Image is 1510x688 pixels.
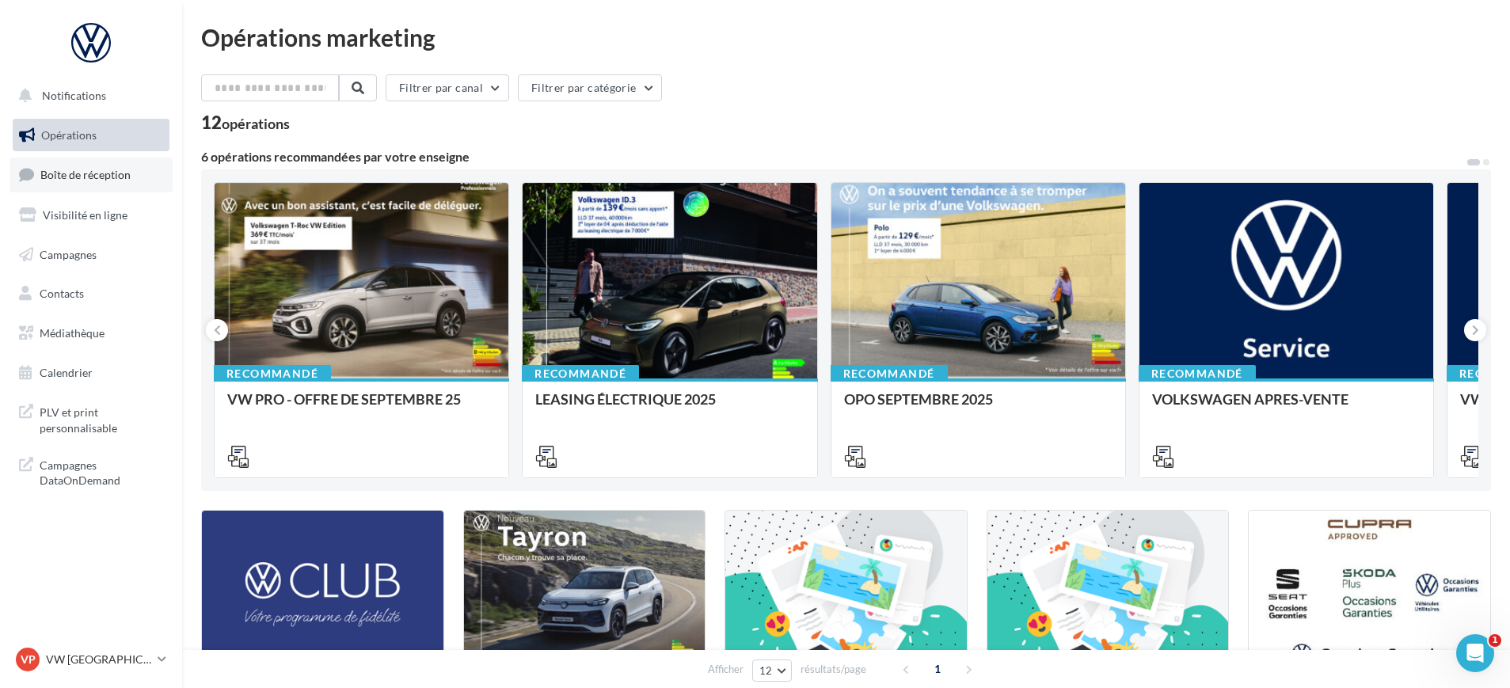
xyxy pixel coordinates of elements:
[10,199,173,232] a: Visibilité en ligne
[386,74,509,101] button: Filtrer par canal
[759,664,773,677] span: 12
[831,365,948,382] div: Recommandé
[46,652,151,667] p: VW [GEOGRAPHIC_DATA] 20
[10,356,173,390] a: Calendrier
[10,395,173,442] a: PLV et print personnalisable
[10,317,173,350] a: Médiathèque
[227,391,496,423] div: VW PRO - OFFRE DE SEPTEMBRE 25
[10,158,173,192] a: Boîte de réception
[43,208,127,222] span: Visibilité en ligne
[925,656,950,682] span: 1
[40,168,131,181] span: Boîte de réception
[522,365,639,382] div: Recommandé
[222,116,290,131] div: opérations
[21,652,36,667] span: VP
[1489,634,1501,647] span: 1
[10,448,173,495] a: Campagnes DataOnDemand
[10,119,173,152] a: Opérations
[13,644,169,675] a: VP VW [GEOGRAPHIC_DATA] 20
[844,391,1113,423] div: OPO SEPTEMBRE 2025
[518,74,662,101] button: Filtrer par catégorie
[1139,365,1256,382] div: Recommandé
[10,79,166,112] button: Notifications
[201,150,1466,163] div: 6 opérations recommandées par votre enseigne
[40,454,163,488] span: Campagnes DataOnDemand
[708,662,744,677] span: Afficher
[42,89,106,102] span: Notifications
[201,114,290,131] div: 12
[801,662,866,677] span: résultats/page
[535,391,804,423] div: LEASING ÉLECTRIQUE 2025
[10,277,173,310] a: Contacts
[40,366,93,379] span: Calendrier
[10,238,173,272] a: Campagnes
[1152,391,1421,423] div: VOLKSWAGEN APRES-VENTE
[40,326,105,340] span: Médiathèque
[40,287,84,300] span: Contacts
[41,128,97,142] span: Opérations
[40,247,97,260] span: Campagnes
[201,25,1491,49] div: Opérations marketing
[752,659,793,682] button: 12
[1456,634,1494,672] iframe: Intercom live chat
[40,401,163,435] span: PLV et print personnalisable
[214,365,331,382] div: Recommandé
